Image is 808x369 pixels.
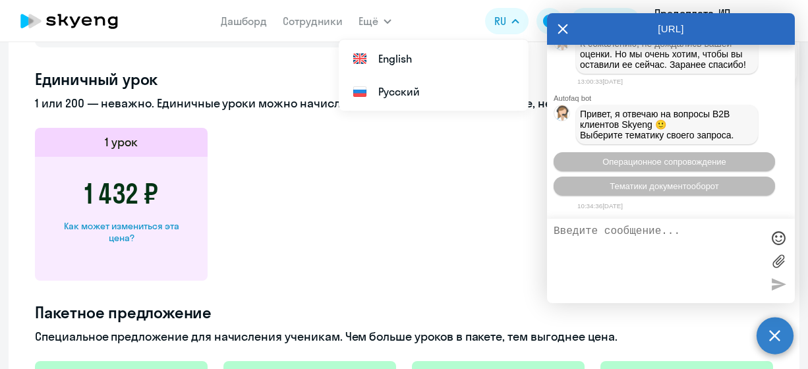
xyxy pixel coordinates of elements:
span: Ещё [359,13,378,29]
button: Предоплата, ИП [PERSON_NAME] [648,5,797,37]
ul: Ещё [339,40,529,111]
button: Ещё [359,8,391,34]
button: RU [485,8,529,34]
p: Предоплата, ИП [PERSON_NAME] [654,5,777,37]
img: bot avatar [554,105,571,125]
button: Операционное сопровождение [554,152,775,171]
button: Балансbalance [571,8,640,34]
h5: 1 урок [105,134,138,151]
img: Русский [352,84,368,99]
a: Сотрудники [283,14,343,28]
p: Специальное предложение для начисления ученикам. Чем больше уроков в пакете, тем выгоднее цена. [35,328,773,345]
span: Тематики документооборот [610,181,719,191]
span: К сожалению, не дождались вашей оценки. Но мы очень хотим, чтобы вы оставили ее сейчас. Заранее с... [580,38,746,70]
span: RU [494,13,506,29]
span: Привет, я отвечаю на вопросы B2B клиентов Skyeng 🙂 Выберите тематику своего запроса. [580,109,734,140]
div: Autofaq bot [554,94,795,102]
p: 1 или 200 — неважно. Единичные уроки можно начислять ученикам в любом количестве, не привязываясь... [35,95,773,112]
button: Тематики документооборот [554,177,775,196]
div: Как может измениться эта цена? [56,220,187,244]
h3: 1 432 ₽ [84,178,158,210]
img: English [352,51,368,67]
a: Дашборд [221,14,267,28]
label: Лимит 10 файлов [768,251,788,271]
span: Операционное сопровождение [602,157,726,167]
h4: Пакетное предложение [35,302,773,323]
time: 13:00:33[DATE] [577,78,623,85]
time: 10:34:36[DATE] [577,202,623,210]
h4: Единичный урок [35,69,773,90]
